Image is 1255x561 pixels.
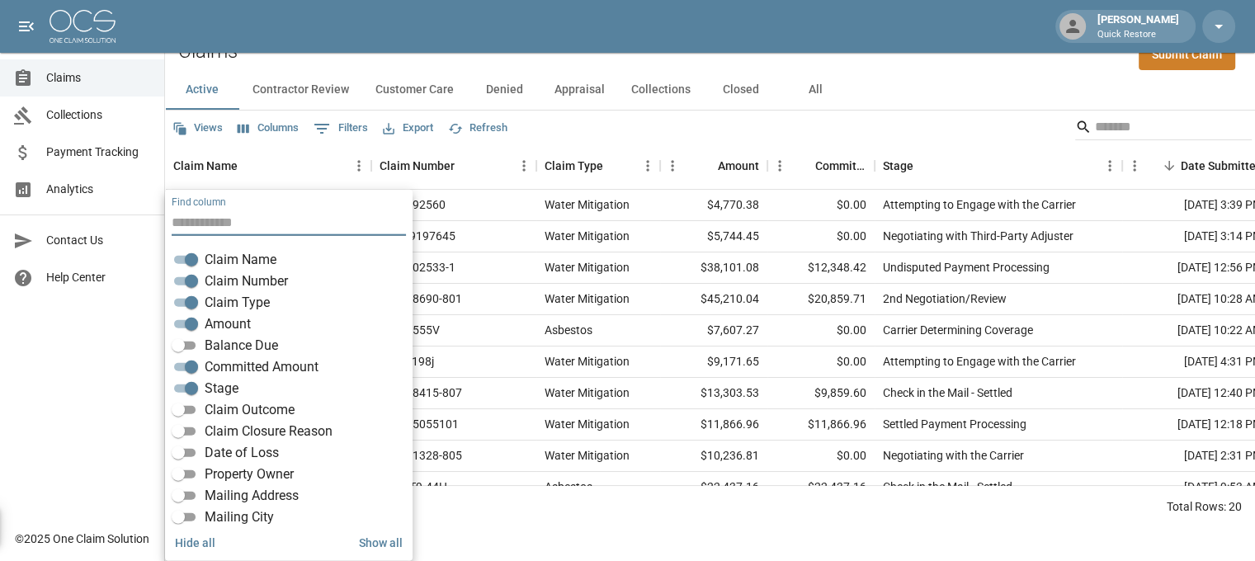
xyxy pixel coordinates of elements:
[545,416,630,432] div: Water Mitigation
[767,252,875,284] div: $12,348.42
[545,259,630,276] div: Water Mitigation
[883,228,1073,244] div: Negotiating with Third-Party Adjuster
[767,441,875,472] div: $0.00
[913,154,937,177] button: Sort
[660,153,685,178] button: Menu
[767,346,875,378] div: $0.00
[536,143,660,189] div: Claim Type
[352,527,409,558] button: Show all
[347,153,371,178] button: Menu
[660,441,767,472] div: $10,236.81
[380,416,459,432] div: 092025055101
[545,290,630,307] div: Water Mitigation
[1167,498,1242,515] div: Total Rows: 20
[883,259,1050,276] div: Undisputed Payment Processing
[467,70,541,110] button: Denied
[380,259,455,276] div: 5037902533-1
[46,69,151,87] span: Claims
[883,322,1033,338] div: Carrier Determining Coverage
[767,190,875,221] div: $0.00
[660,190,767,221] div: $4,770.38
[792,154,815,177] button: Sort
[883,416,1026,432] div: Settled Payment Processing
[380,290,462,307] div: 002508690-801
[46,232,151,249] span: Contact Us
[379,115,437,141] button: Export
[46,144,151,161] span: Payment Tracking
[172,195,226,209] label: Find column
[46,106,151,124] span: Collections
[46,181,151,198] span: Analytics
[205,357,318,377] span: Committed Amount
[205,400,295,420] span: Claim Outcome
[239,70,362,110] button: Contractor Review
[205,336,278,356] span: Balance Due
[545,447,630,464] div: Water Mitigation
[660,472,767,503] div: $22,437.16
[660,346,767,378] div: $9,171.65
[1139,40,1235,70] a: Submit Claim
[883,447,1024,464] div: Negotiating with the Carrier
[205,486,299,506] span: Mailing Address
[660,143,767,189] div: Amount
[205,250,276,270] span: Claim Name
[205,271,288,291] span: Claim Number
[635,153,660,178] button: Menu
[205,379,238,398] span: Stage
[1075,114,1252,144] div: Search
[695,154,718,177] button: Sort
[165,143,371,189] div: Claim Name
[455,154,478,177] button: Sort
[380,196,446,213] div: 0802992560
[545,196,630,213] div: Water Mitigation
[545,322,592,338] div: Asbestos
[371,143,536,189] div: Claim Number
[883,196,1076,213] div: Attempting to Engage with the Carrier
[380,228,455,244] div: 01-009197645
[767,472,875,503] div: $22,437.16
[767,315,875,346] div: $0.00
[767,153,792,178] button: Menu
[205,293,270,313] span: Claim Type
[380,478,447,495] div: 03-85T9-44H
[165,70,1255,110] div: dynamic tabs
[10,10,43,43] button: open drawer
[50,10,116,43] img: ocs-logo-white-transparent.png
[603,154,626,177] button: Sort
[767,409,875,441] div: $11,866.96
[883,384,1012,401] div: Check in the Mail - Settled
[165,70,239,110] button: Active
[1122,153,1147,178] button: Menu
[362,70,467,110] button: Customer Care
[1097,28,1179,42] p: Quick Restore
[541,70,618,110] button: Appraisal
[618,70,704,110] button: Collections
[883,478,1012,495] div: Check in the Mail - Settled
[545,478,592,495] div: Asbestos
[168,527,222,558] button: Hide all
[883,290,1007,307] div: 2nd Negotiation/Review
[380,384,462,401] div: 025548415-807
[767,284,875,315] div: $20,859.71
[704,70,778,110] button: Closed
[778,70,852,110] button: All
[883,353,1076,370] div: Attempting to Engage with the Carrier
[660,284,767,315] div: $45,210.04
[767,221,875,252] div: $0.00
[168,115,227,141] button: Views
[380,143,455,189] div: Claim Number
[444,115,512,141] button: Refresh
[309,115,372,142] button: Show filters
[815,143,866,189] div: Committed Amount
[660,378,767,409] div: $13,303.53
[1091,12,1186,41] div: [PERSON_NAME]
[545,228,630,244] div: Water Mitigation
[234,115,303,141] button: Select columns
[660,252,767,284] div: $38,101.08
[1097,153,1122,178] button: Menu
[512,153,536,178] button: Menu
[875,143,1122,189] div: Stage
[238,154,261,177] button: Sort
[545,353,630,370] div: Water Mitigation
[205,422,333,441] span: Claim Closure Reason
